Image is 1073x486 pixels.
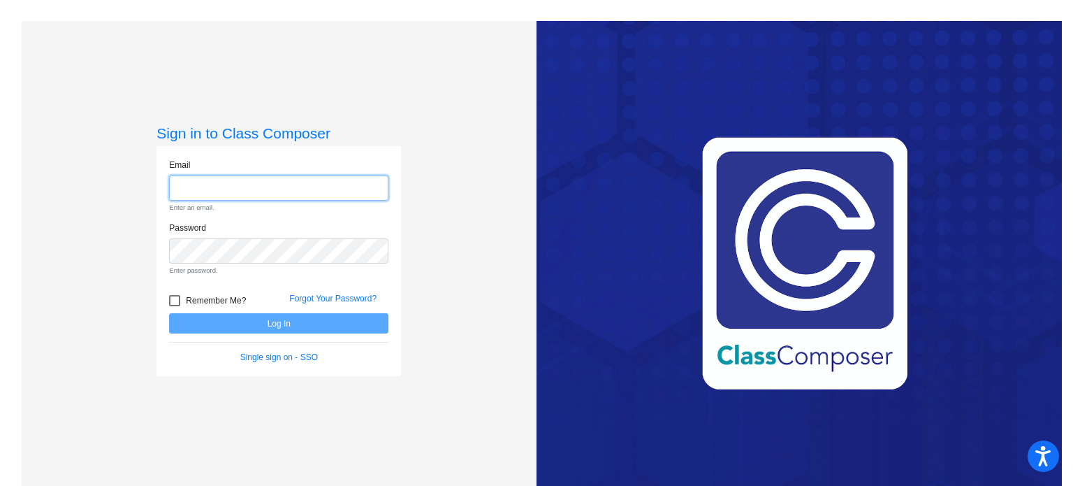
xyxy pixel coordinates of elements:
[169,313,388,334] button: Log In
[169,222,206,234] label: Password
[169,266,388,276] small: Enter password.
[169,159,190,171] label: Email
[240,352,318,362] a: Single sign on - SSO
[289,294,377,303] a: Forgot Your Password?
[169,203,388,213] small: Enter an email.
[186,292,246,309] span: Remember Me?
[156,124,401,142] h3: Sign in to Class Composer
